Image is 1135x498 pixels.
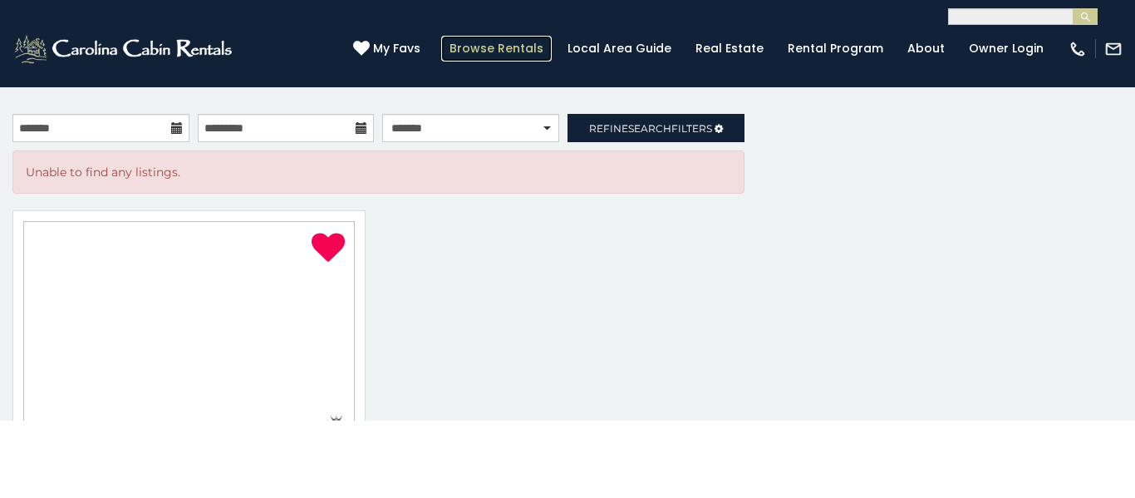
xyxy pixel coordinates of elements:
a: My Favs [353,40,425,58]
a: Browse Rentals [441,36,552,62]
span: Search [628,122,671,135]
a: About [899,36,953,62]
a: Owner Login [961,36,1052,62]
a: Rental Program [779,36,892,62]
span: My Favs [373,40,420,57]
img: mail-regular-white.png [1104,40,1123,58]
span: Refine Filters [589,122,712,135]
img: White-1-2.png [12,32,237,66]
a: Remove from favorites [312,231,345,266]
a: RefineSearchFilters [567,114,744,142]
a: Real Estate [687,36,772,62]
a: Local Area Guide [559,36,680,62]
p: Unable to find any listings. [26,164,731,180]
img: phone-regular-white.png [1069,40,1087,58]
